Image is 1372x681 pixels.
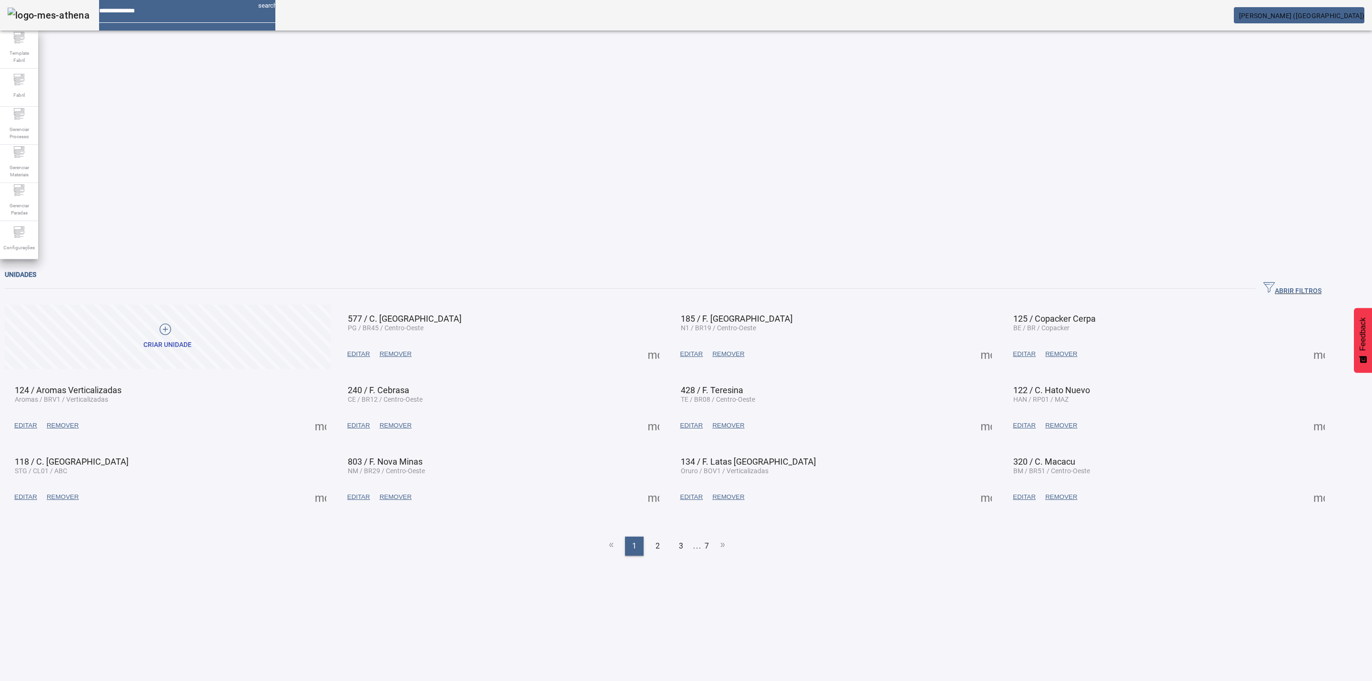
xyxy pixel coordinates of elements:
[1013,396,1069,403] span: HAN / RP01 / MAZ
[1040,346,1082,363] button: REMOVER
[347,349,370,359] span: EDITAR
[1239,12,1364,20] span: [PERSON_NAME] ([GEOGRAPHIC_DATA])
[5,199,33,219] span: Gerenciar Paradas
[343,417,375,434] button: EDITAR
[10,488,42,506] button: EDITAR
[15,457,129,467] span: 118 / C. [GEOGRAPHIC_DATA]
[47,492,79,502] span: REMOVER
[5,123,33,143] span: Gerenciar Processo
[681,467,768,475] span: Oruro / BOV1 / Verticalizadas
[1045,492,1077,502] span: REMOVER
[348,314,462,324] span: 577 / C. [GEOGRAPHIC_DATA]
[680,421,703,430] span: EDITAR
[1359,317,1367,351] span: Feedback
[680,349,703,359] span: EDITAR
[5,47,33,67] span: Template Fabril
[705,537,709,556] li: 7
[707,488,749,506] button: REMOVER
[693,537,702,556] li: ...
[42,488,83,506] button: REMOVER
[312,488,329,506] button: Mais
[1045,421,1077,430] span: REMOVER
[0,241,38,254] span: Configurações
[681,324,756,332] span: N1 / BR19 / Centro-Oeste
[1311,417,1328,434] button: Mais
[645,346,662,363] button: Mais
[1263,282,1322,296] span: ABRIR FILTROS
[1013,314,1096,324] span: 125 / Copacker Cerpa
[1354,308,1372,373] button: Feedback - Mostrar pesquisa
[676,346,708,363] button: EDITAR
[1008,346,1040,363] button: EDITAR
[712,421,744,430] span: REMOVER
[348,385,409,395] span: 240 / F. Cebrasa
[1008,417,1040,434] button: EDITAR
[1013,467,1090,475] span: BM / BR51 / Centro-Oeste
[348,324,424,332] span: PG / BR45 / Centro-Oeste
[1013,349,1036,359] span: EDITAR
[375,488,416,506] button: REMOVER
[312,417,329,434] button: Mais
[380,349,412,359] span: REMOVER
[676,417,708,434] button: EDITAR
[14,492,37,502] span: EDITAR
[5,271,36,278] span: Unidades
[681,385,743,395] span: 428 / F. Teresina
[1045,349,1077,359] span: REMOVER
[679,540,683,552] span: 3
[375,346,416,363] button: REMOVER
[656,540,660,552] span: 2
[15,385,121,395] span: 124 / Aromas Verticalizadas
[10,89,28,102] span: Fabril
[1040,488,1082,506] button: REMOVER
[47,421,79,430] span: REMOVER
[1013,385,1090,395] span: 122 / C. Hato Nuevo
[978,488,995,506] button: Mais
[8,8,90,23] img: logo-mes-athena
[712,349,744,359] span: REMOVER
[1256,280,1329,297] button: ABRIR FILTROS
[681,314,793,324] span: 185 / F. [GEOGRAPHIC_DATA]
[681,396,755,403] span: TE / BR08 / Centro-Oeste
[1013,324,1069,332] span: BE / BR / Copacker
[1311,346,1328,363] button: Mais
[380,421,412,430] span: REMOVER
[15,467,67,475] span: STG / CL01 / ABC
[1013,421,1036,430] span: EDITAR
[1008,488,1040,506] button: EDITAR
[978,417,995,434] button: Mais
[143,340,192,350] div: Criar unidade
[681,457,816,467] span: 134 / F. Latas [GEOGRAPHIC_DATA]
[343,488,375,506] button: EDITAR
[1311,488,1328,506] button: Mais
[1040,417,1082,434] button: REMOVER
[707,346,749,363] button: REMOVER
[676,488,708,506] button: EDITAR
[348,396,423,403] span: CE / BR12 / Centro-Oeste
[712,492,744,502] span: REMOVER
[14,421,37,430] span: EDITAR
[978,346,995,363] button: Mais
[707,417,749,434] button: REMOVER
[680,492,703,502] span: EDITAR
[1013,457,1075,467] span: 320 / C. Macacu
[5,161,33,181] span: Gerenciar Materiais
[343,346,375,363] button: EDITAR
[375,417,416,434] button: REMOVER
[1013,492,1036,502] span: EDITAR
[5,305,331,369] button: Criar unidade
[10,417,42,434] button: EDITAR
[347,421,370,430] span: EDITAR
[42,417,83,434] button: REMOVER
[645,417,662,434] button: Mais
[348,467,425,475] span: NM / BR29 / Centro-Oeste
[645,488,662,506] button: Mais
[348,457,423,467] span: 803 / F. Nova Minas
[380,492,412,502] span: REMOVER
[347,492,370,502] span: EDITAR
[15,396,108,403] span: Aromas / BRV1 / Verticalizadas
